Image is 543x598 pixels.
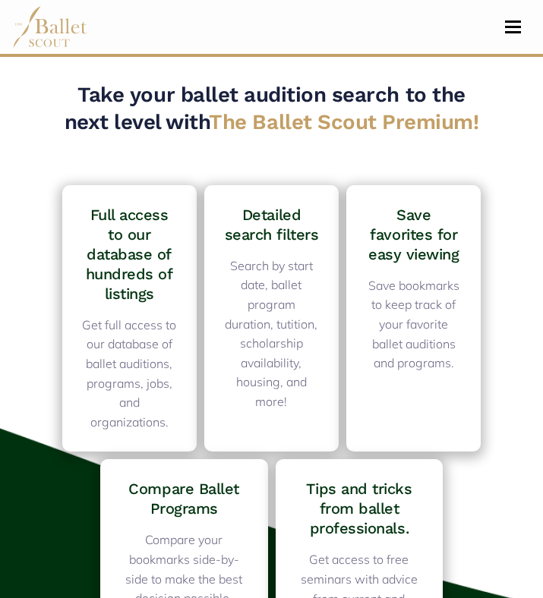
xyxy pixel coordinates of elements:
h2: Take your ballet audition search to the next level with [55,81,489,136]
p: Save bookmarks to keep track of your favorite ballet auditions and programs. [366,276,461,373]
h4: Detailed search filters [224,205,319,244]
h4: Full access to our database of hundreds of listings [82,205,177,304]
h4: Save favorites for easy viewing [366,205,461,264]
span: The Ballet Scout Premium! [209,109,478,134]
button: Toggle navigation [495,20,531,34]
p: Search by start date, ballet program duration, tutition, scholarship availability, housing, and m... [224,257,319,412]
p: Get full access to our database of ballet auditions, programs, jobs, and organizations. [82,316,177,433]
h4: Compare Ballet Programs [120,479,248,518]
h4: Tips and tricks from ballet professionals. [295,479,424,538]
